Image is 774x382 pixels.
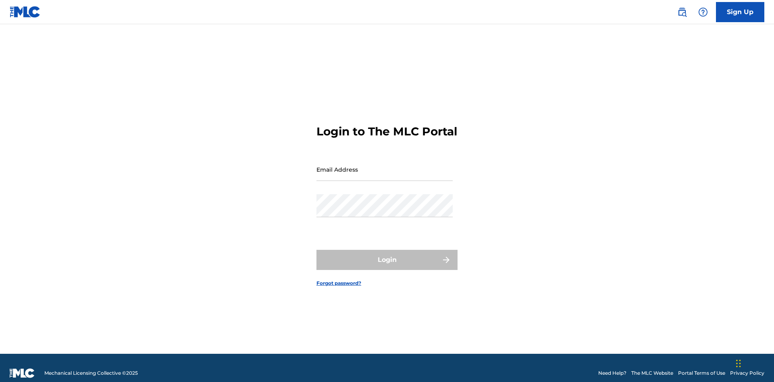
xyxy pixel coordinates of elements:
a: Sign Up [716,2,764,22]
iframe: Chat Widget [734,343,774,382]
div: Help [695,4,711,20]
h3: Login to The MLC Portal [316,125,457,139]
img: MLC Logo [10,6,41,18]
img: search [677,7,687,17]
a: Need Help? [598,370,626,377]
a: Public Search [674,4,690,20]
a: Privacy Policy [730,370,764,377]
div: Drag [736,351,741,376]
a: Forgot password? [316,280,361,287]
span: Mechanical Licensing Collective © 2025 [44,370,138,377]
a: The MLC Website [631,370,673,377]
a: Portal Terms of Use [678,370,725,377]
img: help [698,7,708,17]
img: logo [10,368,35,378]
